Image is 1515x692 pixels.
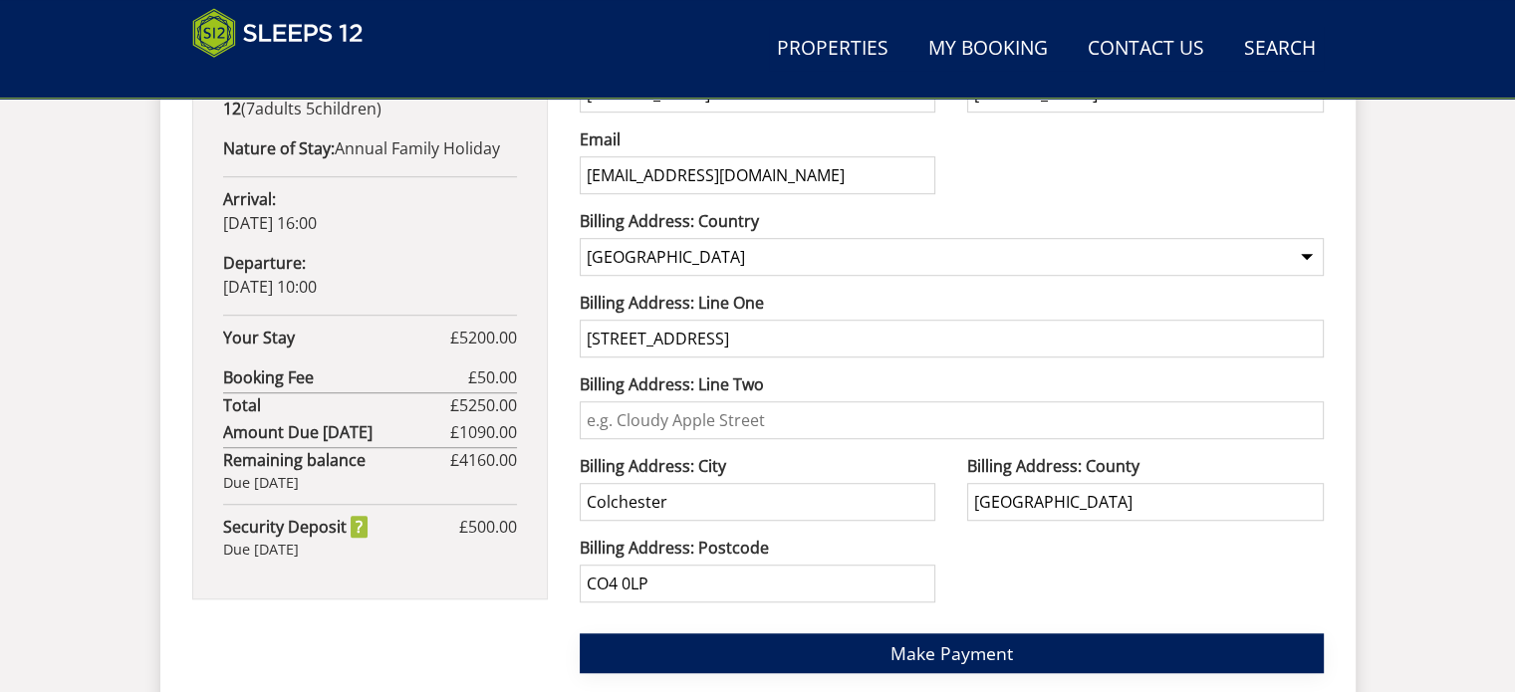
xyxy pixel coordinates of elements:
[1080,27,1212,72] a: Contact Us
[223,98,241,119] strong: 12
[294,98,302,119] span: s
[223,137,335,159] strong: Nature of Stay:
[468,365,517,389] span: £
[580,401,1324,439] input: e.g. Cloudy Apple Street
[580,536,935,560] label: Billing Address: Postcode
[1236,27,1324,72] a: Search
[477,366,517,388] span: 50.00
[223,251,517,299] p: [DATE] 10:00
[223,539,517,561] div: Due [DATE]
[580,372,1324,396] label: Billing Address: Line Two
[223,472,517,494] div: Due [DATE]
[223,187,517,235] p: [DATE] 16:00
[182,70,391,87] iframe: Customer reviews powered by Trustpilot
[351,98,377,119] span: ren
[223,420,450,444] strong: Amount Due [DATE]
[580,320,1324,357] input: e.g. Two Many House
[450,448,517,472] span: £
[223,515,368,539] strong: Security Deposit
[246,98,302,119] span: adult
[223,393,450,417] strong: Total
[450,326,517,349] span: £
[192,8,364,58] img: Sleeps 12
[459,421,517,443] span: 1090.00
[223,188,276,210] strong: Arrival:
[580,483,935,521] input: e.g. Yeovil
[580,209,1324,233] label: Billing Address: Country
[580,454,935,478] label: Billing Address: City
[580,291,1324,315] label: Billing Address: Line One
[246,98,255,119] span: 7
[468,516,517,538] span: 500.00
[306,98,315,119] span: 5
[459,327,517,348] span: 5200.00
[223,136,517,160] p: Annual Family Holiday
[223,326,450,349] strong: Your Stay
[580,565,935,602] input: e.g. BA22 8WA
[967,483,1323,521] input: e.g. Somerset
[920,27,1056,72] a: My Booking
[223,252,306,274] strong: Departure:
[890,641,1013,665] span: Make Payment
[302,98,377,119] span: child
[450,393,517,417] span: £
[223,98,381,119] span: ( )
[967,454,1323,478] label: Billing Address: County
[580,127,935,151] label: Email
[223,448,450,472] strong: Remaining balance
[580,633,1324,672] button: Make Payment
[769,27,896,72] a: Properties
[459,449,517,471] span: 4160.00
[459,515,517,539] span: £
[459,394,517,416] span: 5250.00
[223,365,468,389] strong: Booking Fee
[450,420,517,444] span: £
